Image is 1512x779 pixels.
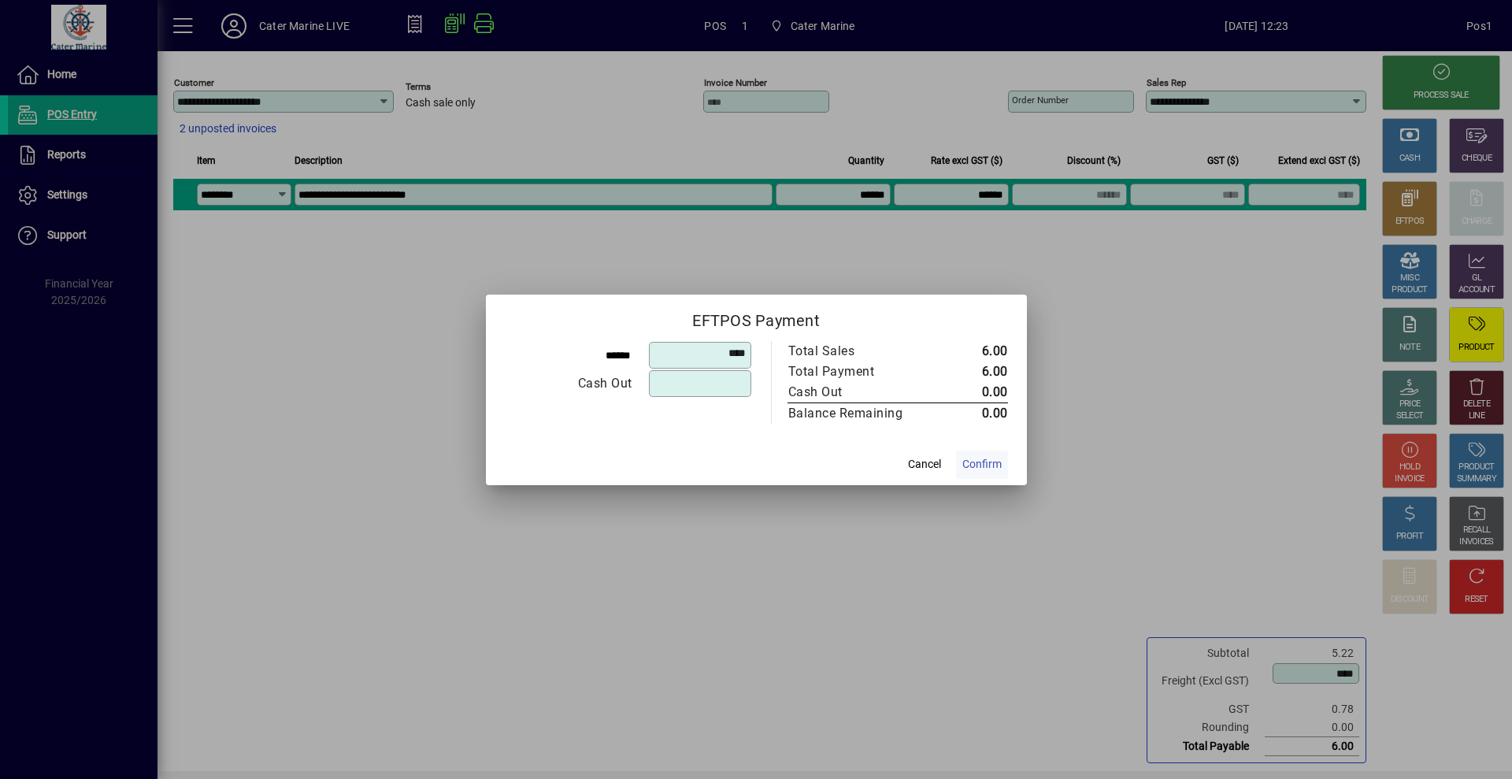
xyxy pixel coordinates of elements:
span: Confirm [962,456,1002,473]
h2: EFTPOS Payment [486,295,1027,340]
td: 0.00 [936,402,1008,424]
button: Cancel [899,451,950,479]
td: Total Payment [787,362,936,382]
td: 0.00 [936,382,1008,403]
button: Confirm [956,451,1008,479]
div: Balance Remaining [788,404,921,423]
td: 6.00 [936,341,1008,362]
div: Cash Out [788,383,921,402]
div: Cash Out [506,374,632,393]
td: 6.00 [936,362,1008,382]
span: Cancel [908,456,941,473]
td: Total Sales [787,341,936,362]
